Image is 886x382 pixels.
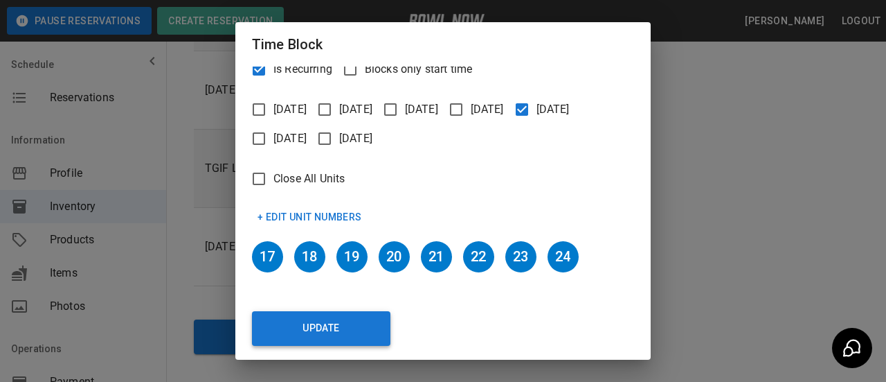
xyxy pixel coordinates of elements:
[252,311,390,346] button: Update
[379,241,410,272] h6: 20
[273,101,307,118] span: [DATE]
[471,101,504,118] span: [DATE]
[505,241,536,272] h6: 23
[421,241,452,272] h6: 21
[548,241,579,272] h6: 24
[339,130,372,147] span: [DATE]
[273,61,332,78] span: Is Recurring
[252,241,283,272] h6: 17
[365,61,472,78] span: Blocks only start time
[235,22,651,67] h2: Time Block
[405,101,438,118] span: [DATE]
[463,241,494,272] h6: 22
[536,101,570,118] span: [DATE]
[294,241,325,272] h6: 18
[273,130,307,147] span: [DATE]
[273,171,345,187] span: Close All Units
[339,101,372,118] span: [DATE]
[336,241,368,272] h6: 19
[252,205,368,230] button: + Edit Unit Numbers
